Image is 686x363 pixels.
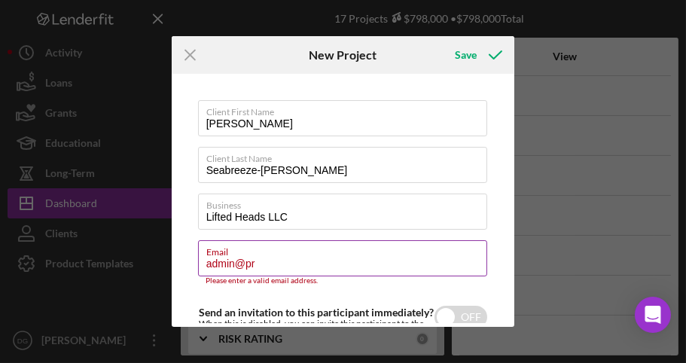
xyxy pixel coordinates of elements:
[309,48,377,62] h6: New Project
[206,241,488,258] label: Email
[199,319,435,340] div: When this is disabled, you can invite this participant to the project at a later date.
[440,40,514,70] button: Save
[455,40,477,70] div: Save
[199,306,434,319] label: Send an invitation to this participant immediately?
[635,297,671,333] div: Open Intercom Messenger
[206,194,488,211] label: Business
[206,101,488,117] label: Client First Name
[206,148,488,164] label: Client Last Name
[198,276,489,285] div: Please enter a valid email address.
